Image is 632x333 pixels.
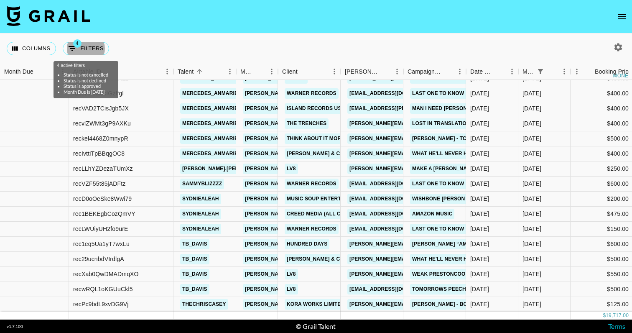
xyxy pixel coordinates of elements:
div: Sep '25 [522,134,541,143]
div: $ [603,312,606,319]
div: Sep '25 [522,255,541,263]
li: Status is not cancelled [64,72,108,78]
button: Sort [33,66,45,77]
div: 9/8/2025 [470,210,489,218]
div: recD0oOeSke8Wwi79 [73,195,132,203]
a: [EMAIL_ADDRESS][PERSON_NAME][DOMAIN_NAME] [347,103,484,114]
div: rec1eq5Ua1yT7wxLu [73,240,130,248]
div: recVZF55t85jADFtz [73,179,125,188]
div: 9/11/2025 [470,104,489,113]
button: Show filters [63,42,109,55]
div: 9/11/2025 [470,300,489,308]
div: Sep '25 [522,240,541,248]
a: [PERSON_NAME][EMAIL_ADDRESS][DOMAIN_NAME] [347,164,484,174]
a: [PERSON_NAME][EMAIL_ADDRESS][DOMAIN_NAME] [243,224,379,234]
div: Date Created [470,64,494,80]
a: [PERSON_NAME][EMAIL_ADDRESS][PERSON_NAME][DOMAIN_NAME] [347,149,527,159]
div: Sep '25 [522,210,541,218]
button: Menu [328,65,341,78]
div: Booker [341,64,403,80]
a: [PERSON_NAME][EMAIL_ADDRESS][DOMAIN_NAME] [243,179,379,189]
a: Think About It More LLC [285,133,358,144]
div: reckel4468Z0mnypR [73,134,128,143]
div: Sep '25 [522,89,541,97]
button: Menu [506,65,518,78]
div: v 1.7.100 [7,324,23,329]
a: [EMAIL_ADDRESS][DOMAIN_NAME] [347,224,441,234]
div: 8/26/2025 [470,195,489,203]
a: [PERSON_NAME][EMAIL_ADDRESS][DOMAIN_NAME] [243,164,379,174]
div: 9/13/2025 [470,119,489,128]
button: Sort [194,66,205,77]
button: Sort [546,66,558,77]
a: [PERSON_NAME][EMAIL_ADDRESS][DOMAIN_NAME] [243,269,379,279]
div: 9/18/2025 [470,225,489,233]
a: Tomorrows peechmusic [410,284,484,295]
a: [PERSON_NAME][EMAIL_ADDRESS][DOMAIN_NAME] [347,133,484,144]
li: Status is not declined [64,78,108,84]
a: Make A [PERSON_NAME] [410,164,478,174]
a: What He'll Never Have [PERSON_NAME] [410,149,524,159]
div: [PERSON_NAME] [345,64,379,80]
button: open drawer [614,8,630,25]
a: mercedes_anmarie_ [180,149,243,159]
a: mercedes_anmarie_ [180,103,243,114]
a: LV8 [285,269,298,279]
button: Menu [391,65,403,78]
a: sydniealeah [180,194,221,204]
a: Weak prestoncoopermusic [410,269,494,279]
div: Sep '25 [522,119,541,128]
a: thechriscasey [180,299,228,310]
div: © Grail Talent [296,322,336,330]
a: [PERSON_NAME][EMAIL_ADDRESS][DOMAIN_NAME] [243,299,379,310]
div: recIvttiTpBBqgOC8 [73,149,125,158]
a: Man I Need [PERSON_NAME] [410,103,489,114]
div: 9/15/2025 [470,149,489,158]
div: Manager [236,64,278,80]
div: Booking Price [595,64,632,80]
a: [PERSON_NAME][EMAIL_ADDRESS][DOMAIN_NAME] [243,149,379,159]
a: mercedes_anmarie_ [180,88,243,99]
button: Menu [265,65,278,78]
a: [PERSON_NAME][EMAIL_ADDRESS][DOMAIN_NAME] [243,88,379,99]
a: [PERSON_NAME] & Co LLC [285,254,357,264]
div: Sep '25 [522,164,541,173]
a: [PERSON_NAME][EMAIL_ADDRESS][DOMAIN_NAME] [243,209,379,219]
a: [PERSON_NAME][EMAIL_ADDRESS][PERSON_NAME][DOMAIN_NAME] [347,254,527,264]
div: 9/9/2025 [470,164,489,173]
button: Show filters [535,66,546,77]
a: [PERSON_NAME][EMAIL_ADDRESS][DOMAIN_NAME] [243,133,379,144]
div: 9/8/2025 [470,270,489,278]
div: recLLhYZDezaTUmXz [73,164,133,173]
div: Sep '25 [522,300,541,308]
div: Sep '25 [522,179,541,188]
div: Sep '25 [522,225,541,233]
button: Menu [161,65,173,78]
button: Sort [494,66,506,77]
a: Last One To Know GavinAdcockMusic [410,179,522,189]
a: [PERSON_NAME][EMAIL_ADDRESS][DOMAIN_NAME] [243,118,379,129]
button: Menu [571,65,583,78]
div: Sep '25 [522,195,541,203]
a: [PERSON_NAME][EMAIL_ADDRESS][DOMAIN_NAME] [243,103,379,114]
a: [PERSON_NAME] - Tough Guy [410,133,493,144]
button: Sort [298,66,309,77]
li: Status is approved [64,83,108,89]
a: tb_davis [180,284,209,295]
a: Last One To Know GavinAdcockMusic [410,224,522,234]
div: Talent [178,64,194,80]
div: rec29ucnbdVIrdlgA [73,255,124,263]
a: sammyblizzzz [180,179,224,189]
button: Menu [224,65,236,78]
a: The Trenches [285,118,329,129]
div: rec1BEKEgbCozQmVY [73,210,135,218]
a: Music Soup Entertainment [285,194,366,204]
div: recwRQL1oKGUuCkl5 [73,285,133,293]
a: Wishbone [PERSON_NAME] [410,194,487,204]
a: sydniealeah [180,209,221,219]
div: recXab0QwDMADmqXO [73,270,139,278]
a: Last One To Know GavinAdcockMusic [410,88,522,99]
a: [PERSON_NAME][EMAIL_ADDRESS][DOMAIN_NAME] [347,118,484,129]
a: [PERSON_NAME][EMAIL_ADDRESS][DOMAIN_NAME] [243,239,379,249]
div: recVAD2TCisJgb5JX [73,104,129,113]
